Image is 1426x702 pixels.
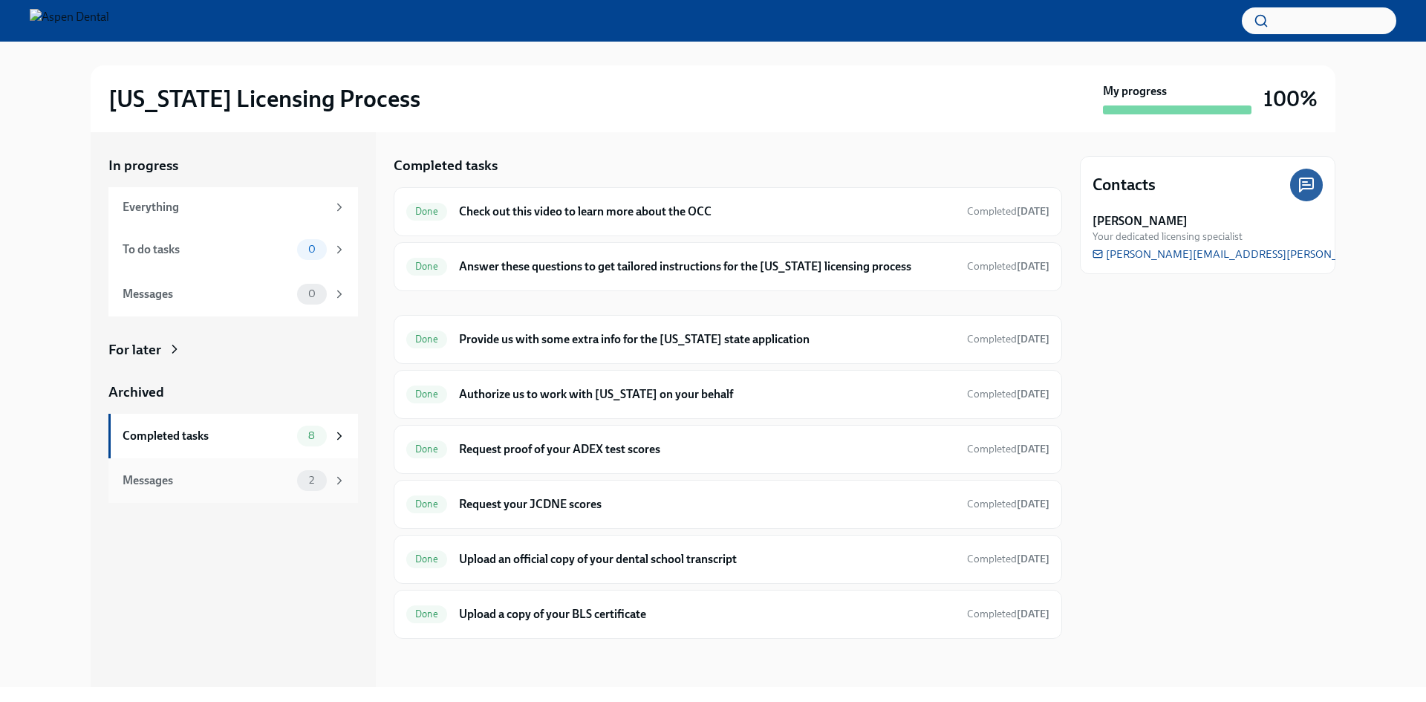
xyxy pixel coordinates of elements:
strong: [DATE] [1017,205,1049,218]
h6: Upload a copy of your BLS certificate [459,606,955,623]
a: Messages2 [108,458,358,503]
strong: [DATE] [1017,443,1049,455]
strong: [DATE] [1017,333,1049,345]
strong: [DATE] [1017,553,1049,565]
div: Messages [123,472,291,489]
span: June 7th, 2025 10:59 [967,552,1049,566]
span: Completed [967,260,1049,273]
span: May 11th, 2025 10:43 [967,607,1049,621]
span: Done [406,608,447,620]
span: Completed [967,608,1049,620]
span: Completed [967,443,1049,455]
span: Completed [967,205,1049,218]
h6: Check out this video to learn more about the OCC [459,204,955,220]
span: Done [406,498,447,510]
a: Completed tasks8 [108,414,358,458]
div: For later [108,340,161,360]
span: May 11th, 2025 11:16 [967,204,1049,218]
span: Done [406,553,447,565]
a: In progress [108,156,358,175]
a: Everything [108,187,358,227]
h6: Upload an official copy of your dental school transcript [459,551,955,568]
div: Everything [123,199,327,215]
span: May 11th, 2025 11:34 [967,497,1049,511]
a: Archived [108,383,358,402]
strong: My progress [1103,83,1167,100]
a: DoneRequest proof of your ADEX test scoresCompleted[DATE] [406,438,1049,461]
strong: [DATE] [1017,260,1049,273]
h4: Contacts [1093,174,1156,196]
a: DoneUpload a copy of your BLS certificateCompleted[DATE] [406,602,1049,626]
div: Messages [123,286,291,302]
span: Done [406,261,447,272]
h6: Request proof of your ADEX test scores [459,441,955,458]
a: For later [108,340,358,360]
span: Completed [967,498,1049,510]
h6: Answer these questions to get tailored instructions for the [US_STATE] licensing process [459,259,955,275]
div: Completed tasks [123,428,291,444]
h2: [US_STATE] Licensing Process [108,84,420,114]
strong: [DATE] [1017,388,1049,400]
h6: Authorize us to work with [US_STATE] on your behalf [459,386,955,403]
span: 2 [300,475,323,486]
a: To do tasks0 [108,227,358,272]
span: Completed [967,553,1049,565]
span: Your dedicated licensing specialist [1093,230,1243,244]
img: Aspen Dental [30,9,109,33]
h6: Request your JCDNE scores [459,496,955,513]
span: Done [406,206,447,217]
strong: [DATE] [1017,498,1049,510]
strong: [PERSON_NAME] [1093,213,1188,230]
span: May 11th, 2025 10:21 [967,332,1049,346]
span: 0 [299,288,325,299]
span: May 24th, 2025 11:21 [967,387,1049,401]
a: Messages0 [108,272,358,316]
a: DoneUpload an official copy of your dental school transcriptCompleted[DATE] [406,547,1049,571]
span: Done [406,443,447,455]
span: May 3rd, 2025 16:39 [967,259,1049,273]
span: May 11th, 2025 10:59 [967,442,1049,456]
h3: 100% [1263,85,1318,112]
a: DoneAuthorize us to work with [US_STATE] on your behalfCompleted[DATE] [406,383,1049,406]
h5: Completed tasks [394,156,498,175]
strong: [DATE] [1017,608,1049,620]
span: Completed [967,333,1049,345]
span: Completed [967,388,1049,400]
a: DoneProvide us with some extra info for the [US_STATE] state applicationCompleted[DATE] [406,328,1049,351]
div: To do tasks [123,241,291,258]
span: 0 [299,244,325,255]
span: 8 [299,430,324,441]
a: DoneRequest your JCDNE scoresCompleted[DATE] [406,493,1049,516]
h6: Provide us with some extra info for the [US_STATE] state application [459,331,955,348]
a: DoneCheck out this video to learn more about the OCCCompleted[DATE] [406,200,1049,224]
a: DoneAnswer these questions to get tailored instructions for the [US_STATE] licensing processCompl... [406,255,1049,279]
span: Done [406,389,447,400]
span: Done [406,334,447,345]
